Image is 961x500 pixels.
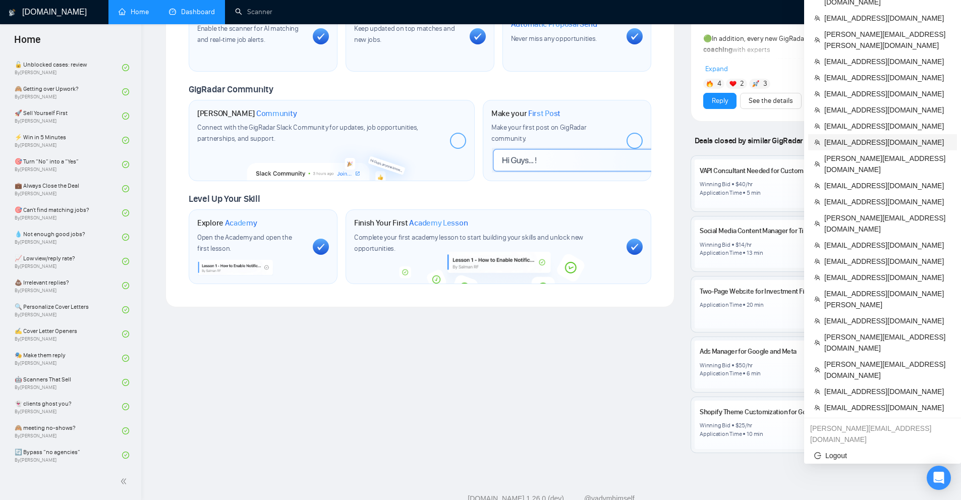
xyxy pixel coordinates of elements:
[197,123,418,143] span: Connect with the GigRadar Slack Community for updates, job opportunities, partnerships, and support.
[700,301,742,309] div: Application Time
[824,121,951,132] span: [EMAIL_ADDRESS][DOMAIN_NAME]
[814,59,820,65] span: team
[122,355,129,362] span: check-circle
[354,218,468,228] h1: Finish Your First
[814,139,820,145] span: team
[700,287,942,296] a: Two-Page Website for Investment Firm (Webflow/Squarespace, Phase 1 in 48 Hours)
[197,218,257,228] h1: Explore
[235,8,272,16] a: searchScanner
[814,340,820,346] span: team
[814,452,821,459] span: logout
[15,250,122,272] a: 📈 Low view/reply rate?By[PERSON_NAME]
[739,180,746,188] div: 40
[15,371,122,394] a: 🤖 Scanners That SellBy[PERSON_NAME]
[15,347,122,369] a: 🎭 Make them replyBy[PERSON_NAME]
[763,79,767,89] span: 3
[736,421,739,429] div: $
[824,104,951,116] span: [EMAIL_ADDRESS][DOMAIN_NAME]
[824,272,951,283] span: [EMAIL_ADDRESS][DOMAIN_NAME]
[747,430,763,438] div: 10 min
[197,108,297,119] h1: [PERSON_NAME]
[739,361,746,369] div: 50
[15,299,122,321] a: 🔍 Personalize Cover LettersBy[PERSON_NAME]
[15,81,122,103] a: 🙈 Getting over Upwork?By[PERSON_NAME]
[824,386,951,397] span: [EMAIL_ADDRESS][DOMAIN_NAME]
[491,108,560,119] h1: Make your
[739,421,745,429] div: 25
[197,233,292,253] span: Open the Academy and open the first lesson.
[247,140,418,181] img: slackcommunity-bg.png
[713,57,766,65] strong: [PERSON_NAME]
[122,113,129,120] span: check-circle
[189,193,260,204] span: Level Up Your Skill
[746,361,753,369] div: /hr
[225,218,257,228] span: Academy
[703,93,737,109] button: Reply
[354,233,583,253] span: Complete your first academy lesson to start building your skills and unlock new opportunities.
[747,189,761,197] div: 5 min
[824,13,951,24] span: [EMAIL_ADDRESS][DOMAIN_NAME]
[814,220,820,227] span: team
[824,256,951,267] span: [EMAIL_ADDRESS][DOMAIN_NAME]
[700,249,742,257] div: Application Time
[739,241,745,249] div: 14
[777,57,830,65] strong: [PERSON_NAME]
[712,95,728,106] a: Reply
[15,129,122,151] a: ⚡ Win in 5 MinutesBy[PERSON_NAME]
[814,91,820,97] span: team
[814,450,951,461] span: Logout
[122,403,129,410] span: check-circle
[747,249,763,257] div: 13 min
[824,180,951,191] span: [EMAIL_ADDRESS][DOMAIN_NAME]
[122,64,129,71] span: check-circle
[691,132,827,149] span: Deals closed by similar GigRadar users
[814,274,820,281] span: team
[749,95,793,106] a: See the details
[122,306,129,313] span: check-circle
[122,161,129,168] span: check-circle
[752,80,759,87] img: 🚀
[927,466,951,490] div: Open Intercom Messenger
[747,369,761,377] div: 6 min
[256,108,297,119] span: Community
[700,180,730,188] div: Winning Bid
[700,408,902,416] a: Shopify Theme Customization for Google Merchant Center Integration
[120,476,130,486] span: double-left
[6,32,49,53] span: Home
[15,202,122,224] a: 🎯 Can't find matching jobs?By[PERSON_NAME]
[15,57,122,79] a: 🔓 Unblocked cases: reviewBy[PERSON_NAME]
[528,108,560,119] span: First Post
[824,72,951,83] span: [EMAIL_ADDRESS][DOMAIN_NAME]
[189,84,273,95] span: GigRadar Community
[717,79,721,89] span: 4
[169,8,215,16] a: dashboardDashboard
[15,226,122,248] a: 💧 Not enough good jobs?By[PERSON_NAME]
[700,430,742,438] div: Application Time
[122,452,129,459] span: check-circle
[700,369,742,377] div: Application Time
[824,196,951,207] span: [EMAIL_ADDRESS][DOMAIN_NAME]
[814,242,820,248] span: team
[814,75,820,81] span: team
[824,56,951,67] span: [EMAIL_ADDRESS][DOMAIN_NAME]
[122,209,129,216] span: check-circle
[814,161,820,167] span: team
[119,8,149,16] a: homeHome
[122,137,129,144] span: check-circle
[122,88,129,95] span: check-circle
[122,427,129,434] span: check-circle
[354,24,455,44] span: Keep updated on top matches and new jobs.
[814,405,820,411] span: team
[15,444,122,466] a: 🔄 Bypass “no agencies”By[PERSON_NAME]
[122,234,129,241] span: check-circle
[122,258,129,265] span: check-circle
[745,241,752,249] div: /hr
[122,185,129,192] span: check-circle
[706,80,713,87] img: 🔥
[511,19,597,29] span: Automatic Proposal Send
[15,274,122,297] a: 💩 Irrelevant replies?By[PERSON_NAME]
[814,37,820,43] span: team
[736,241,739,249] div: $
[740,93,802,109] button: See the details
[814,258,820,264] span: team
